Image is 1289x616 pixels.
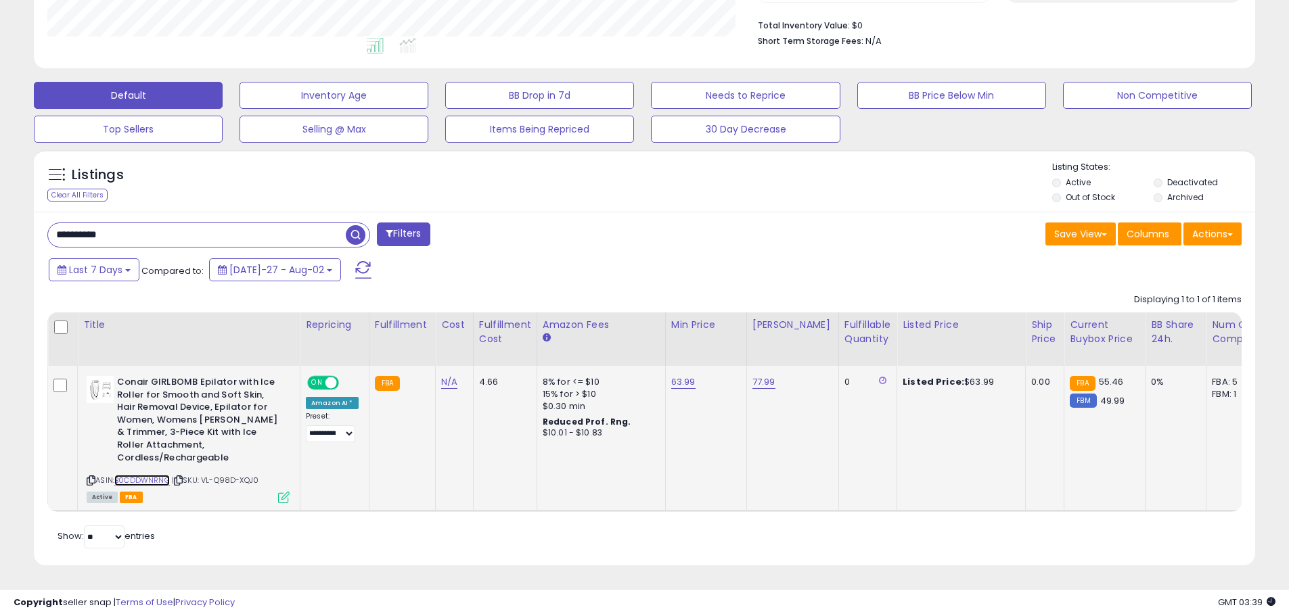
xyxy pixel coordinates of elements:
[34,116,223,143] button: Top Sellers
[479,318,531,346] div: Fulfillment Cost
[671,375,696,389] a: 63.99
[543,376,655,388] div: 8% for <= $10
[1099,375,1124,388] span: 55.46
[306,318,363,332] div: Repricing
[543,427,655,439] div: $10.01 - $10.83
[34,82,223,109] button: Default
[175,596,235,609] a: Privacy Policy
[1070,376,1095,391] small: FBA
[758,20,850,31] b: Total Inventory Value:
[377,222,430,246] button: Filters
[752,375,775,389] a: 77.99
[306,397,359,409] div: Amazon AI *
[1212,376,1257,388] div: FBA: 5
[1066,176,1091,188] label: Active
[1151,376,1196,388] div: 0%
[49,258,139,281] button: Last 7 Days
[87,376,290,502] div: ASIN:
[543,388,655,400] div: 15% for > $10
[1066,191,1115,203] label: Out of Stock
[309,377,325,389] span: ON
[1070,318,1139,346] div: Current Buybox Price
[857,82,1046,109] button: BB Price Below Min
[1212,388,1257,400] div: FBM: 1
[479,376,526,388] div: 4.66
[543,416,631,427] b: Reduced Prof. Rng.
[543,318,660,332] div: Amazon Fees
[1212,318,1261,346] div: Num of Comp.
[758,16,1231,32] li: $0
[87,376,114,403] img: 31ql0TGfHcL._SL40_.jpg
[445,116,634,143] button: Items Being Repriced
[1031,376,1054,388] div: 0.00
[445,82,634,109] button: BB Drop in 7d
[543,332,551,344] small: Amazon Fees.
[903,318,1020,332] div: Listed Price
[69,263,122,277] span: Last 7 Days
[903,375,964,388] b: Listed Price:
[47,189,108,202] div: Clear All Filters
[1031,318,1058,346] div: Ship Price
[87,492,118,503] span: All listings currently available for purchase on Amazon
[1100,394,1125,407] span: 49.99
[114,475,170,486] a: B0CDDWNRNG
[1167,176,1218,188] label: Deactivated
[651,82,840,109] button: Needs to Reprice
[117,376,281,467] b: Conair GIRLBOMB Epilator with Ice Roller for Smooth and Soft Skin, Hair Removal Device, Epilator ...
[337,377,359,389] span: OFF
[1218,596,1275,609] span: 2025-08-10 03:39 GMT
[58,529,155,542] span: Show: entries
[1151,318,1200,346] div: BB Share 24h.
[865,34,882,47] span: N/A
[209,258,341,281] button: [DATE]-27 - Aug-02
[651,116,840,143] button: 30 Day Decrease
[375,376,400,391] small: FBA
[441,375,457,389] a: N/A
[240,116,428,143] button: Selling @ Max
[83,318,294,332] div: Title
[120,492,143,503] span: FBA
[1127,227,1169,241] span: Columns
[1167,191,1204,203] label: Archived
[1134,293,1242,306] div: Displaying 1 to 1 of 1 items
[14,596,235,609] div: seller snap | |
[844,376,886,388] div: 0
[172,475,258,485] span: | SKU: VL-Q98D-XQJ0
[240,82,428,109] button: Inventory Age
[306,412,359,442] div: Preset:
[903,376,1015,388] div: $63.99
[375,318,430,332] div: Fulfillment
[116,596,173,609] a: Terms of Use
[752,318,833,332] div: [PERSON_NAME]
[758,35,863,47] b: Short Term Storage Fees:
[1063,82,1252,109] button: Non Competitive
[1045,222,1116,245] button: Save View
[1070,394,1096,408] small: FBM
[1118,222,1181,245] button: Columns
[229,263,324,277] span: [DATE]-27 - Aug-02
[1052,161,1255,174] p: Listing States:
[543,400,655,412] div: $0.30 min
[1183,222,1242,245] button: Actions
[14,596,63,609] strong: Copyright
[441,318,468,332] div: Cost
[72,166,124,185] h5: Listings
[671,318,741,332] div: Min Price
[844,318,891,346] div: Fulfillable Quantity
[141,264,204,277] span: Compared to:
